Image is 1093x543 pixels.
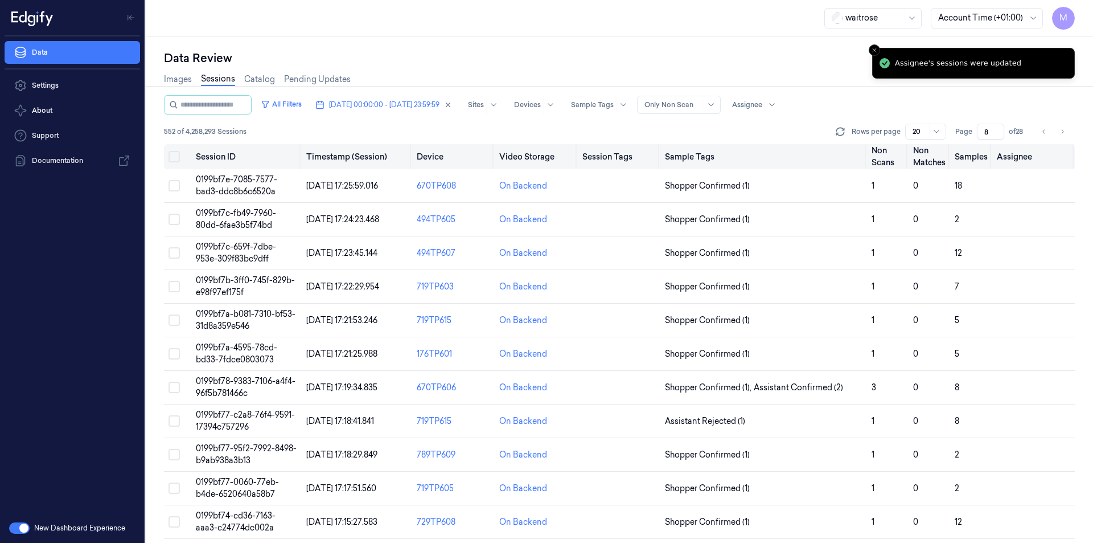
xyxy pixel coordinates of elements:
nav: pagination [1036,124,1070,140]
th: Non Scans [867,144,909,169]
span: [DATE] 17:18:41.841 [306,416,374,426]
span: 5 [955,349,959,359]
span: Assistant Rejected (1) [665,415,745,427]
th: Non Matches [909,144,950,169]
button: All Filters [256,95,306,113]
span: 7 [955,281,959,292]
div: 670TP608 [417,180,490,192]
span: 552 of 4,258,293 Sessions [164,126,246,137]
span: Assistant Confirmed (2) [754,382,843,394]
button: Close toast [869,44,880,56]
span: 0199bf7a-4595-78cd-bd33-7fdce0803073 [196,342,277,365]
th: Video Storage [495,144,577,169]
button: Go to previous page [1036,124,1052,140]
div: 719TP605 [417,483,490,495]
span: [DATE] 17:15:27.583 [306,517,377,527]
button: Select row [169,415,180,427]
span: [DATE] 17:21:53.246 [306,315,377,325]
button: Select all [169,151,180,162]
a: Data [5,41,140,64]
span: 0 [913,214,918,224]
a: Settings [5,74,140,97]
div: 729TP608 [417,516,490,528]
div: On Backend [499,281,547,293]
span: [DATE] 17:22:29.954 [306,281,379,292]
div: 719TP615 [417,315,490,326]
button: Select row [169,281,180,292]
span: 1 [872,416,874,426]
span: 1 [872,281,874,292]
span: 1 [872,349,874,359]
a: Pending Updates [284,74,351,85]
span: 2 [955,483,959,493]
button: Select row [169,516,180,528]
a: Support [5,124,140,147]
span: 1 [872,315,874,325]
span: 0 [913,281,918,292]
span: Shopper Confirmed (1) [665,180,750,192]
span: 0199bf74-cd36-7163-aaa3-c24774dc002a [196,511,276,533]
div: 719TP615 [417,415,490,427]
span: [DATE] 17:17:51.560 [306,483,376,493]
span: Shopper Confirmed (1) [665,449,750,461]
div: 789TP609 [417,449,490,461]
span: 0 [913,517,918,527]
span: 2 [955,450,959,460]
span: 0199bf7a-b081-7310-bf53-31d8a359e546 [196,309,295,331]
span: 5 [955,315,959,325]
a: Sessions [201,73,235,86]
span: 1 [872,517,874,527]
span: 2 [955,214,959,224]
span: 12 [955,517,962,527]
span: 3 [872,382,876,393]
div: On Backend [499,415,547,427]
span: 0 [913,248,918,258]
th: Samples [950,144,992,169]
th: Session Tags [578,144,660,169]
span: 0 [913,450,918,460]
span: Shopper Confirmed (1) [665,315,750,326]
span: 8 [955,382,959,393]
span: 18 [955,181,962,191]
span: 8 [955,416,959,426]
p: Rows per page [852,126,901,137]
span: 0 [913,382,918,393]
button: Select row [169,449,180,460]
div: Data Review [164,50,1075,66]
span: 0199bf77-c2a8-76f4-9591-17394c757296 [196,410,295,432]
button: Select row [169,315,180,326]
th: Sample Tags [660,144,867,169]
button: M [1052,7,1075,30]
span: [DATE] 17:25:59.016 [306,181,378,191]
div: On Backend [499,214,547,226]
th: Timestamp (Session) [302,144,412,169]
span: [DATE] 17:24:23.468 [306,214,379,224]
div: 494TP607 [417,247,490,259]
button: Select row [169,214,180,225]
span: 0 [913,483,918,493]
span: 0 [913,181,918,191]
span: 0199bf7e-7085-7577-bad3-ddc8b6c6520a [196,174,277,197]
button: Go to next page [1054,124,1070,140]
button: [DATE] 00:00:00 - [DATE] 23:59:59 [311,96,457,114]
a: Documentation [5,149,140,172]
button: Select row [169,180,180,191]
span: of 28 [1009,126,1027,137]
button: Select row [169,348,180,360]
span: 1 [872,248,874,258]
span: [DATE] 17:21:25.988 [306,349,377,359]
span: Shopper Confirmed (1) , [665,382,754,394]
span: [DATE] 17:23:45.144 [306,248,377,258]
th: Device [412,144,495,169]
div: 719TP603 [417,281,490,293]
span: 1 [872,214,874,224]
button: Toggle Navigation [122,9,140,27]
span: 0199bf7b-3ff0-745f-829b-e98f97ef175f [196,275,295,297]
span: 0 [913,349,918,359]
span: Shopper Confirmed (1) [665,483,750,495]
th: Assignee [992,144,1075,169]
button: About [5,99,140,122]
div: On Backend [499,180,547,192]
span: 0199bf7c-fb49-7960-80dd-6fae3b5f74bd [196,208,276,230]
span: Shopper Confirmed (1) [665,214,750,226]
